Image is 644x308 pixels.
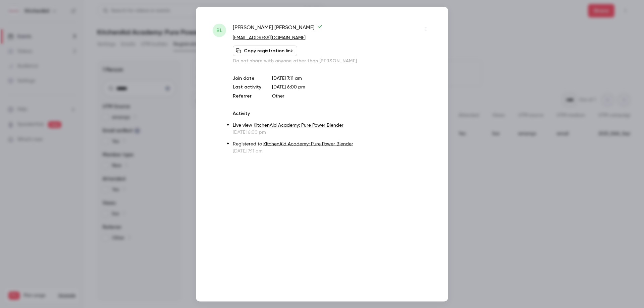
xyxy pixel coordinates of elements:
[233,45,297,56] button: Copy registration link
[254,123,343,127] a: KitchenAid Academy: Pure Power Blender
[233,110,431,117] p: Activity
[233,75,261,81] p: Join date
[233,129,431,135] p: [DATE] 6:00 pm
[233,23,323,34] span: [PERSON_NAME] [PERSON_NAME]
[233,93,261,99] p: Referrer
[272,75,431,81] p: [DATE] 7:11 am
[233,140,431,147] p: Registered to
[216,26,222,34] span: BL
[233,57,431,64] p: Do not share with anyone other than [PERSON_NAME]
[233,122,431,129] p: Live view
[263,141,353,146] a: KitchenAid Academy: Pure Power Blender
[233,147,431,154] p: [DATE] 7:11 am
[272,93,431,99] p: Other
[233,83,261,90] p: Last activity
[233,35,306,40] a: [EMAIL_ADDRESS][DOMAIN_NAME]
[272,84,305,89] span: [DATE] 6:00 pm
